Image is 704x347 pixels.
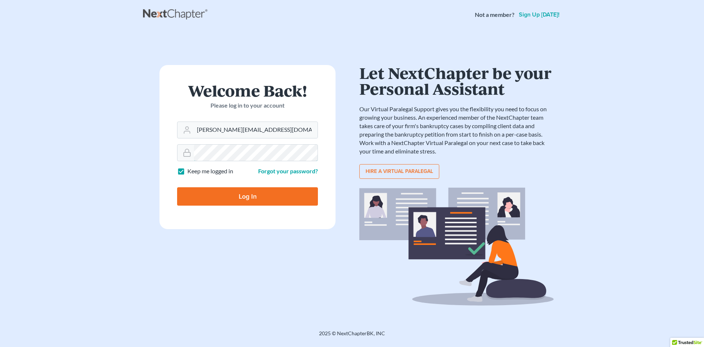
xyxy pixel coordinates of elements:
p: Our Virtual Paralegal Support gives you the flexibility you need to focus on growing your busines... [359,105,554,155]
p: Please log in to your account [177,101,318,110]
a: Hire a virtual paralegal [359,164,439,179]
strong: Not a member? [475,11,514,19]
input: Email Address [194,122,318,138]
h1: Welcome Back! [177,83,318,98]
a: Forgot your password? [258,167,318,174]
h1: Let NextChapter be your Personal Assistant [359,65,554,96]
div: 2025 © NextChapterBK, INC [143,330,561,343]
a: Sign up [DATE]! [517,12,561,18]
input: Log In [177,187,318,206]
label: Keep me logged in [187,167,233,176]
img: virtual_paralegal_bg-b12c8cf30858a2b2c02ea913d52db5c468ecc422855d04272ea22d19010d70dc.svg [359,188,554,306]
